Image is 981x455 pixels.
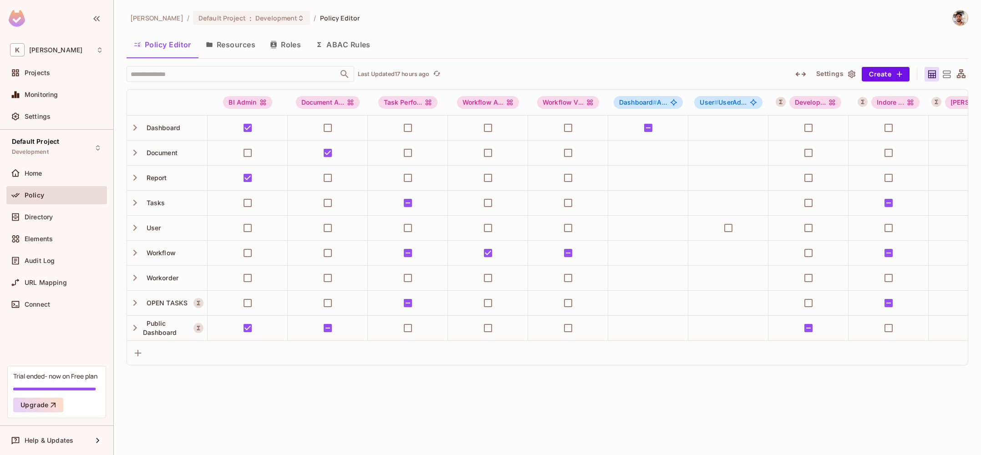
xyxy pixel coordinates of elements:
button: refresh [432,69,442,80]
span: Click to refresh data [430,69,442,80]
span: Monitoring [25,91,58,98]
div: Document A... [296,96,360,109]
span: Workflow Admin [457,96,519,109]
span: Report [143,174,167,182]
button: Resources [198,33,263,56]
span: Indore Users [871,96,920,109]
div: Develop... [789,96,842,109]
span: Audit Log [25,257,55,264]
span: Dashboard [143,124,180,131]
img: Keshav Sharma [953,10,968,25]
span: : [249,15,252,22]
li: / [314,14,316,22]
button: Policy Editor [127,33,198,56]
span: Help & Updates [25,437,73,444]
div: BI Admin [223,96,272,109]
button: Settings [813,67,858,81]
button: A User Set is a dynamically conditioned role, grouping users based on real-time criteria. [858,97,868,107]
button: Roles [263,33,308,56]
span: OPEN TASKS [143,299,188,307]
button: A User Set is a dynamically conditioned role, grouping users based on real-time criteria. [776,97,786,107]
button: Create [862,67,910,81]
span: Workflow [143,249,176,257]
span: # [714,98,718,106]
span: Elements [25,235,53,243]
span: Default Project [198,14,246,22]
span: Workspace: Keshav-Sharma [29,46,82,54]
span: User [700,98,718,106]
button: A Resource Set is a dynamically conditioned resource, defined by real-time criteria. [193,323,203,333]
p: Last Updated 17 hours ago [358,71,430,78]
span: URL Mapping [25,279,67,286]
span: A... [619,99,667,106]
span: Development [255,14,297,22]
span: Projects [25,69,50,76]
span: Policy [25,192,44,199]
div: Workflow A... [457,96,519,109]
span: Tasks [143,199,165,207]
span: UserAd... [700,99,747,106]
span: Development [12,148,49,156]
span: # [653,98,657,106]
div: Indore ... [871,96,920,109]
button: ABAC Rules [308,33,378,56]
span: Workorder [143,274,178,282]
div: Task Perfo... [378,96,438,109]
span: User [143,224,161,232]
span: Dashboard [619,98,657,106]
span: Settings [25,113,51,120]
span: the active workspace [130,14,183,22]
span: refresh [433,70,441,79]
span: Dashboard#ABCD [614,96,683,109]
div: Trial ended- now on Free plan [13,372,97,380]
span: Public Dashboard [143,319,177,336]
span: K [10,43,25,56]
img: SReyMgAAAABJRU5ErkJggg== [9,10,25,27]
span: Workflow Viewer [537,96,599,109]
span: Developers [789,96,842,109]
span: Connect [25,301,50,308]
span: Document Admin [296,96,360,109]
button: Open [338,68,351,81]
span: Document [143,149,178,157]
span: Task Performer [378,96,438,109]
span: Default Project [12,138,59,145]
div: Workflow V... [537,96,599,109]
button: Upgrade [13,398,63,412]
span: Policy Editor [320,14,360,22]
span: Directory [25,213,53,221]
span: Home [25,170,42,177]
li: / [187,14,189,22]
span: User#UserAdmin [694,96,762,109]
button: A User Set is a dynamically conditioned role, grouping users based on real-time criteria. [931,97,941,107]
button: A Resource Set is a dynamically conditioned resource, defined by real-time criteria. [193,298,203,308]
